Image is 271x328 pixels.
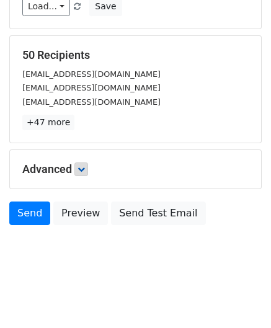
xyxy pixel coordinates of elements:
[22,97,161,107] small: [EMAIL_ADDRESS][DOMAIN_NAME]
[22,115,74,130] a: +47 more
[22,83,161,92] small: [EMAIL_ADDRESS][DOMAIN_NAME]
[22,162,249,176] h5: Advanced
[22,69,161,79] small: [EMAIL_ADDRESS][DOMAIN_NAME]
[9,202,50,225] a: Send
[111,202,205,225] a: Send Test Email
[22,48,249,62] h5: 50 Recipients
[53,202,108,225] a: Preview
